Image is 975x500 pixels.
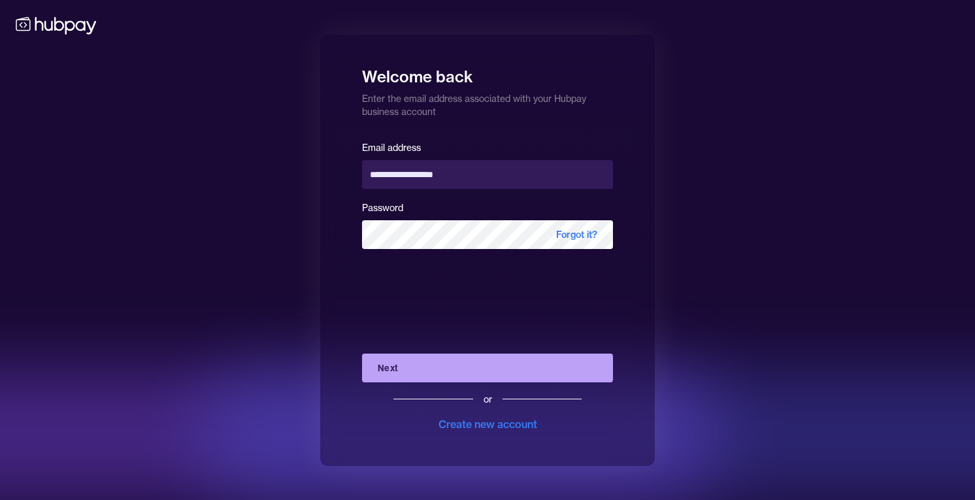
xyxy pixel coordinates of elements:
[362,87,613,118] p: Enter the email address associated with your Hubpay business account
[362,58,613,87] h1: Welcome back
[362,354,613,382] button: Next
[484,393,492,406] div: or
[362,202,403,214] label: Password
[362,142,421,154] label: Email address
[438,416,537,432] div: Create new account
[540,220,613,249] span: Forgot it?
